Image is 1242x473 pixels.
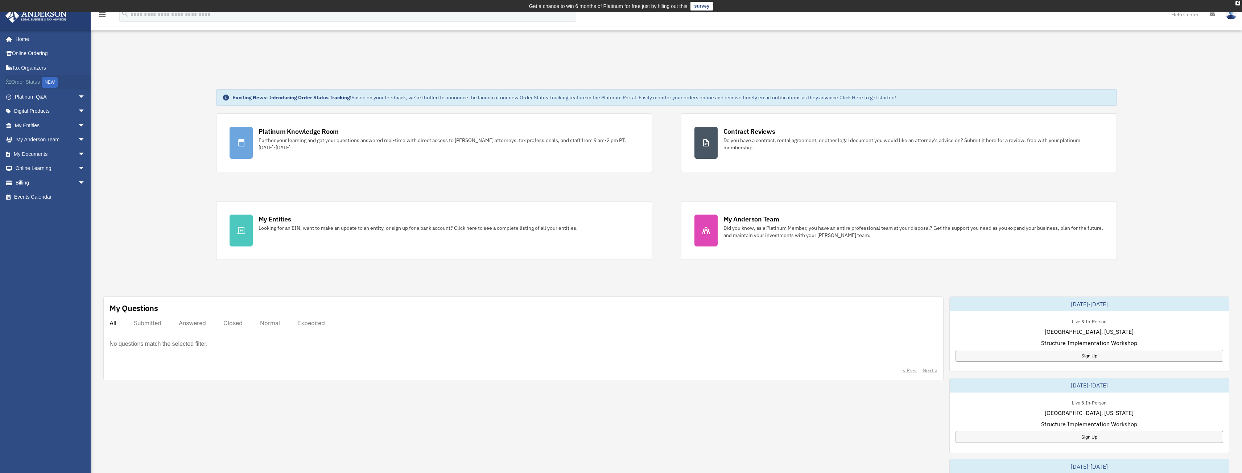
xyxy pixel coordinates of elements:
div: NEW [42,77,58,88]
i: search [121,10,129,18]
div: Do you have a contract, rental agreement, or other legal document you would like an attorney's ad... [723,137,1103,151]
a: My Anderson Team Did you know, as a Platinum Member, you have an entire professional team at your... [681,201,1117,260]
a: Click Here to get started! [839,94,896,101]
span: [GEOGRAPHIC_DATA], [US_STATE] [1045,327,1134,336]
strong: Exciting News: Introducing Order Status Tracking! [232,94,351,101]
a: Billingarrow_drop_down [5,175,96,190]
div: Expedited [297,319,325,327]
a: My Entitiesarrow_drop_down [5,118,96,133]
span: arrow_drop_down [78,118,92,133]
a: Sign Up [956,431,1223,443]
div: Normal [260,319,280,327]
a: Tax Organizers [5,61,96,75]
span: arrow_drop_down [78,175,92,190]
span: arrow_drop_down [78,104,92,119]
img: User Pic [1226,9,1237,20]
div: Get a chance to win 6 months of Platinum for free just by filling out this [529,2,688,11]
i: menu [98,10,107,19]
p: No questions match the selected filter. [110,339,207,349]
div: My Questions [110,303,158,314]
div: Did you know, as a Platinum Member, you have an entire professional team at your disposal? Get th... [723,224,1103,239]
div: My Anderson Team [723,215,779,224]
a: My Anderson Teamarrow_drop_down [5,133,96,147]
a: My Documentsarrow_drop_down [5,147,96,161]
div: Looking for an EIN, want to make an update to an entity, or sign up for a bank account? Click her... [259,224,578,232]
span: arrow_drop_down [78,133,92,148]
a: Home [5,32,92,46]
a: Sign Up [956,350,1223,362]
a: My Entities Looking for an EIN, want to make an update to an entity, or sign up for a bank accoun... [216,201,652,260]
a: Platinum Knowledge Room Further your learning and get your questions answered real-time with dire... [216,113,652,172]
div: Further your learning and get your questions answered real-time with direct access to [PERSON_NAM... [259,137,639,151]
a: Online Ordering [5,46,96,61]
a: Contract Reviews Do you have a contract, rental agreement, or other legal document you would like... [681,113,1117,172]
div: Submitted [134,319,161,327]
a: Order StatusNEW [5,75,96,90]
a: Platinum Q&Aarrow_drop_down [5,90,96,104]
div: My Entities [259,215,291,224]
a: Digital Productsarrow_drop_down [5,104,96,119]
div: Closed [223,319,243,327]
div: [DATE]-[DATE] [950,378,1229,393]
div: Contract Reviews [723,127,775,136]
a: Online Learningarrow_drop_down [5,161,96,176]
div: Live & In-Person [1066,317,1112,325]
a: menu [98,13,107,19]
span: arrow_drop_down [78,90,92,104]
a: survey [690,2,713,11]
div: Based on your feedback, we're thrilled to announce the launch of our new Order Status Tracking fe... [232,94,896,101]
a: Events Calendar [5,190,96,204]
div: All [110,319,116,327]
div: [DATE]-[DATE] [950,297,1229,311]
span: [GEOGRAPHIC_DATA], [US_STATE] [1045,408,1134,417]
div: close [1235,1,1240,5]
img: Anderson Advisors Platinum Portal [3,9,69,23]
div: Platinum Knowledge Room [259,127,339,136]
span: Structure Implementation Workshop [1041,420,1137,428]
div: Answered [179,319,206,327]
span: Structure Implementation Workshop [1041,339,1137,347]
span: arrow_drop_down [78,147,92,162]
span: arrow_drop_down [78,161,92,176]
div: Live & In-Person [1066,398,1112,406]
